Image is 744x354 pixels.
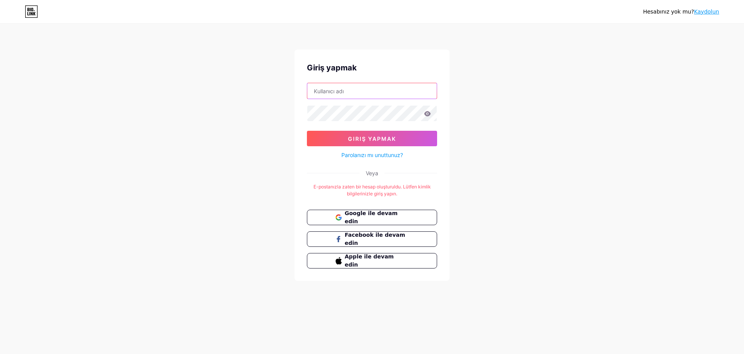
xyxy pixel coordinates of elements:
[307,210,437,225] button: Google ile devam edin
[643,9,694,15] font: Hesabınız yok mu?
[345,210,398,224] font: Google ile devam edin
[345,232,405,246] font: Facebook ile devam edin
[341,151,403,159] a: Parolanızı mı unuttunuz?
[307,83,437,99] input: Kullanıcı adı
[366,170,378,176] font: Veya
[307,63,357,72] font: Giriş yapmak
[348,135,396,142] font: Giriş yapmak
[307,253,437,268] button: Apple ile devam edin
[313,184,431,197] font: E-postanızla zaten bir hesap oluşturuldu. Lütfen kimlik bilgilerinizle giriş yapın.
[341,152,403,158] font: Parolanızı mı unuttunuz?
[694,9,719,15] a: Kaydolun
[307,131,437,146] button: Giriş yapmak
[345,253,394,268] font: Apple ile devam edin
[307,231,437,247] button: Facebook ile devam edin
